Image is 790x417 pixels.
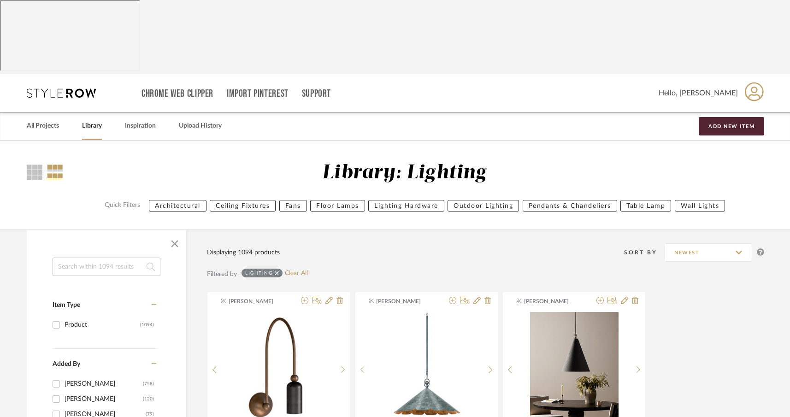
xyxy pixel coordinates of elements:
[207,269,237,279] div: Filtered by
[322,161,486,185] div: Library: Lighting
[53,361,80,367] span: Added By
[53,302,80,308] span: Item Type
[285,270,308,277] a: Clear All
[229,297,287,305] span: [PERSON_NAME]
[448,200,519,211] button: Outdoor Lighting
[140,317,154,332] div: (1094)
[125,120,156,132] a: Inspiration
[27,120,59,132] a: All Projects
[149,200,206,211] button: Architectural
[524,297,582,305] span: [PERSON_NAME]
[699,117,764,135] button: Add New Item
[53,258,160,276] input: Search within 1094 results
[227,90,289,98] a: Import Pinterest
[65,392,143,406] div: [PERSON_NAME]
[65,317,140,332] div: Product
[207,247,280,258] div: Displaying 1094 products
[65,376,143,391] div: [PERSON_NAME]
[368,200,444,211] button: Lighting Hardware
[99,200,146,211] label: Quick Filters
[165,235,184,253] button: Close
[376,297,434,305] span: [PERSON_NAME]
[620,200,671,211] button: Table Lamp
[523,200,617,211] button: Pendants & Chandeliers
[245,270,272,276] div: Lighting
[141,90,213,98] a: Chrome Web Clipper
[279,200,307,211] button: Fans
[659,88,738,99] span: Hello, [PERSON_NAME]
[143,376,154,391] div: (758)
[310,200,365,211] button: Floor Lamps
[675,200,725,211] button: Wall Lights
[179,120,222,132] a: Upload History
[143,392,154,406] div: (120)
[624,248,665,257] div: Sort By
[302,90,331,98] a: Support
[210,200,276,211] button: Ceiling Fixtures
[82,120,102,132] a: Library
